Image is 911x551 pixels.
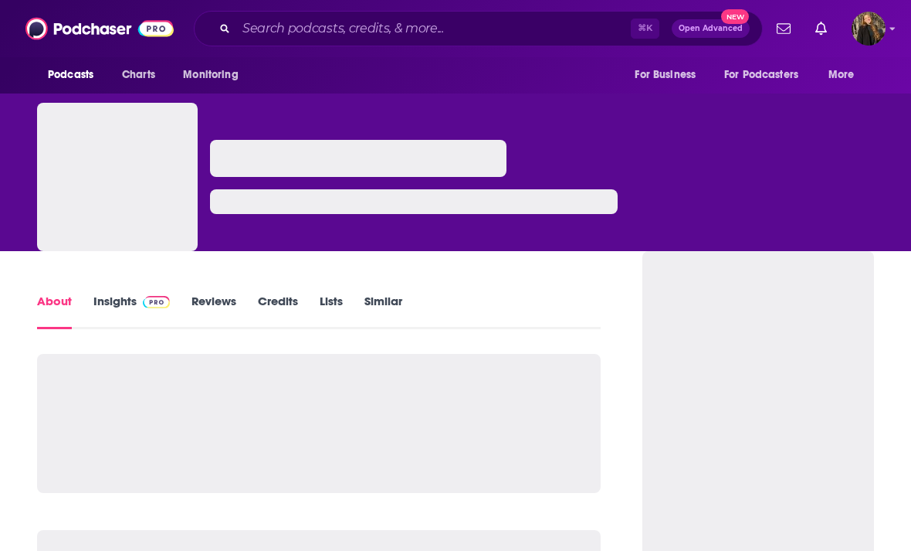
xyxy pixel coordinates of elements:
img: Podchaser - Follow, Share and Rate Podcasts [25,14,174,43]
span: Charts [122,64,155,86]
a: Reviews [191,294,236,329]
button: open menu [172,60,258,90]
button: open menu [624,60,715,90]
span: Open Advanced [679,25,743,32]
a: Show notifications dropdown [770,15,797,42]
img: User Profile [852,12,886,46]
button: Open AdvancedNew [672,19,750,38]
span: For Business [635,64,696,86]
button: open menu [37,60,113,90]
a: Lists [320,294,343,329]
a: Charts [112,60,164,90]
span: ⌘ K [631,19,659,39]
a: About [37,294,72,329]
span: New [721,9,749,24]
button: open menu [818,60,874,90]
a: InsightsPodchaser Pro [93,294,170,329]
a: Similar [364,294,402,329]
input: Search podcasts, credits, & more... [236,16,631,41]
span: More [828,64,855,86]
span: Monitoring [183,64,238,86]
img: Podchaser Pro [143,296,170,308]
span: Podcasts [48,64,93,86]
button: open menu [714,60,821,90]
a: Show notifications dropdown [809,15,833,42]
button: Show profile menu [852,12,886,46]
a: Credits [258,294,298,329]
span: Logged in as anamarquis [852,12,886,46]
div: Search podcasts, credits, & more... [194,11,763,46]
span: For Podcasters [724,64,798,86]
